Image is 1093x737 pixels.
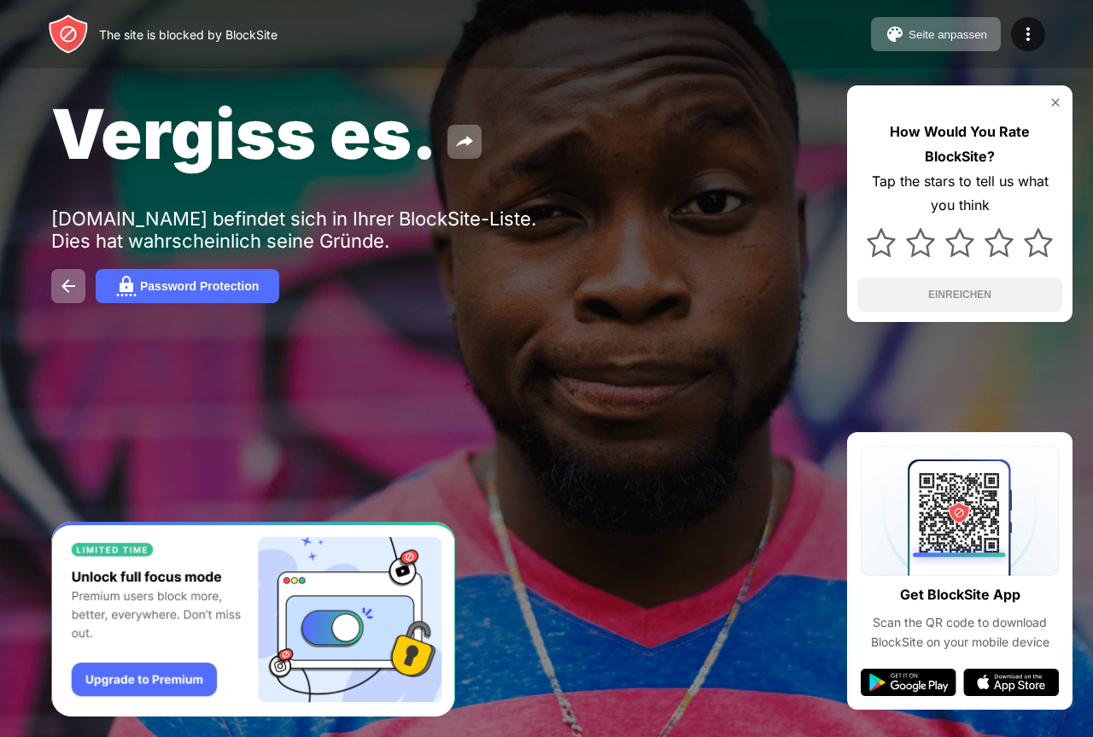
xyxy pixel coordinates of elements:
div: Get BlockSite App [900,582,1020,607]
div: Tap the stars to tell us what you think [857,169,1062,219]
img: menu-icon.svg [1018,24,1038,44]
img: star.svg [906,228,935,257]
span: Vergiss es. [51,92,437,175]
img: star.svg [867,228,896,257]
iframe: Banner [51,522,455,717]
img: share.svg [454,132,475,152]
div: [DOMAIN_NAME] befindet sich in Ihrer BlockSite-Liste. Dies hat wahrscheinlich seine Gründe. [51,208,579,252]
img: star.svg [985,228,1014,257]
img: qrcode.svg [861,446,1059,576]
img: star.svg [1024,228,1053,257]
img: rate-us-close.svg [1049,96,1062,109]
img: star.svg [945,228,974,257]
div: Seite anpassen [909,28,987,41]
img: header-logo.svg [48,14,89,55]
button: EINREICHEN [857,278,1062,312]
div: How Would You Rate BlockSite? [857,120,1062,169]
button: Seite anpassen [871,17,1001,51]
img: app-store.svg [963,669,1059,696]
img: back.svg [58,276,79,296]
img: pallet.svg [885,24,905,44]
img: password.svg [116,276,137,296]
img: google-play.svg [861,669,956,696]
div: Password Protection [140,279,259,293]
button: Password Protection [96,269,279,303]
div: Scan the QR code to download BlockSite on your mobile device [861,613,1059,652]
div: The site is blocked by BlockSite [99,27,278,42]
